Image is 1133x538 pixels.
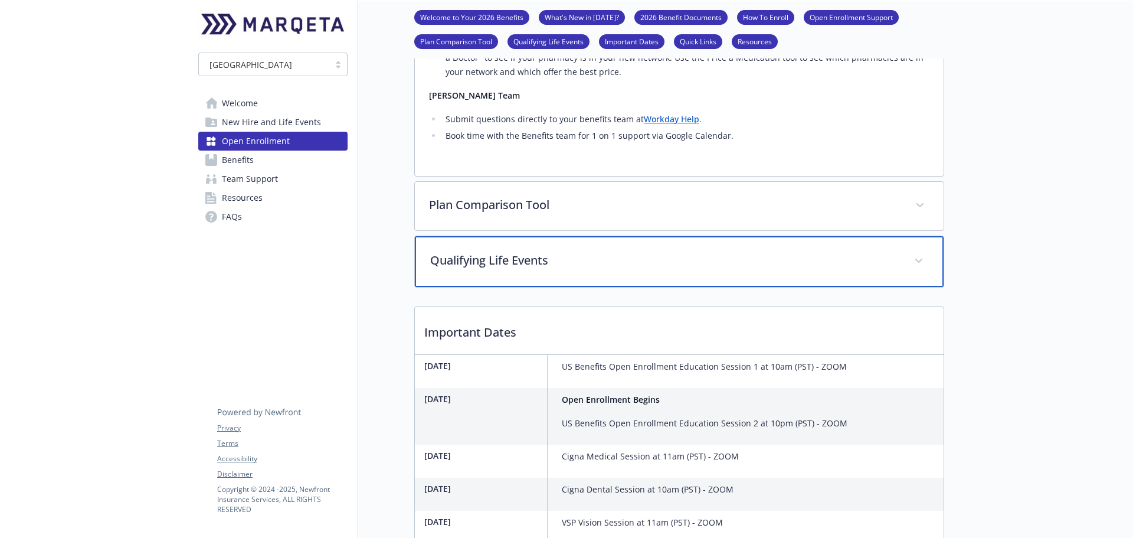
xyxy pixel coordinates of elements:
[634,11,728,22] a: 2026 Benefit Documents
[424,449,542,462] p: [DATE]
[430,252,900,269] p: Qualifying Life Events
[198,132,348,151] a: Open Enrollment
[732,35,778,47] a: Resources
[222,94,258,113] span: Welcome
[442,129,929,143] li: Book time with the Benefits team for 1 on 1 support via Google Calendar.
[562,449,739,464] p: Cigna Medical Session at 11am (PST) - ZOOM
[222,169,278,188] span: Team Support
[507,35,590,47] a: Qualifying Life Events
[562,482,733,497] p: Cigna Dental Session at 10am (PST) - ZOOM
[222,113,321,132] span: New Hire and Life Events
[442,112,929,126] li: Submit questions directly to your benefits team at .
[429,196,901,214] p: Plan Comparison Tool
[644,113,699,125] a: Workday Help
[222,207,242,226] span: FAQs
[414,11,529,22] a: Welcome to Your 2026 Benefits
[198,94,348,113] a: Welcome
[198,188,348,207] a: Resources
[562,516,723,530] p: VSP Vision Session at 11am (PST) - ZOOM
[424,516,542,528] p: [DATE]
[804,11,899,22] a: Open Enrollment Support
[205,58,323,71] span: [GEOGRAPHIC_DATA]
[217,423,347,433] a: Privacy
[198,169,348,188] a: Team Support
[674,35,722,47] a: Quick Links
[415,307,944,351] p: Important Dates
[222,188,263,207] span: Resources
[424,393,542,405] p: [DATE]
[217,469,347,480] a: Disclaimer
[198,113,348,132] a: New Hire and Life Events
[429,90,520,101] strong: [PERSON_NAME] Team
[217,438,347,449] a: Terms
[562,360,847,374] p: US Benefits Open Enrollment Education Session 1 at 10am (PST) - ZOOM
[539,11,625,22] a: What's New in [DATE]?
[198,151,348,169] a: Benefits
[209,58,292,71] span: [GEOGRAPHIC_DATA]
[222,132,290,151] span: Open Enrollment
[599,35,664,47] a: Important Dates
[415,182,944,230] div: Plan Comparison Tool
[737,11,794,22] a: How To Enroll
[562,416,847,431] p: US Benefits Open Enrollment Education Session 2 at 10pm (PST) - ZOOM
[217,454,347,464] a: Accessibility
[562,394,660,405] strong: Open Enrollment Begins
[222,151,254,169] span: Benefits
[424,482,542,495] p: [DATE]
[198,207,348,226] a: FAQs
[424,360,542,372] p: [DATE]
[217,484,347,514] p: Copyright © 2024 - 2025 , Newfront Insurance Services, ALL RIGHTS RESERVED
[415,236,944,287] div: Qualifying Life Events
[414,35,498,47] a: Plan Comparison Tool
